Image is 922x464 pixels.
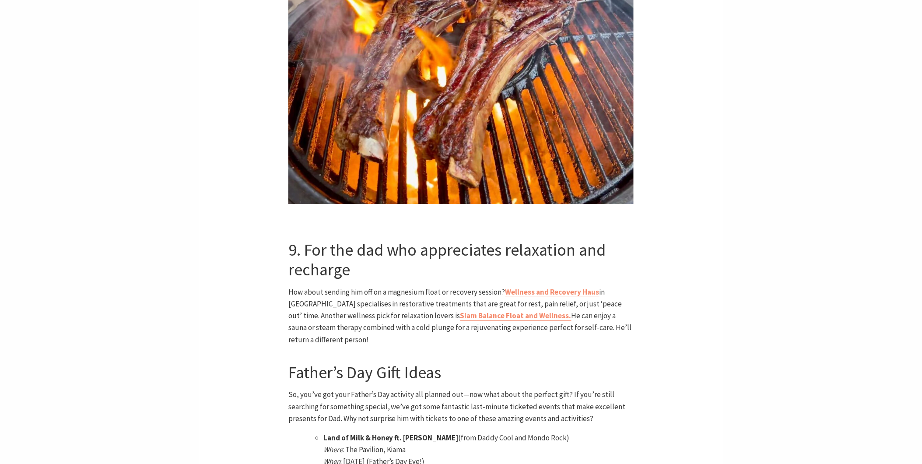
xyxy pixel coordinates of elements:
[505,287,599,297] a: Wellness and Recovery Haus
[460,311,571,321] a: Siam Balance Float and Wellness.
[288,240,634,280] h3: 9. For the dad who appreciates relaxation and recharge
[323,433,459,443] strong: Land of Milk & Honey ft. [PERSON_NAME]
[288,389,634,425] p: So, you’ve got your Father’s Day activity all planned out—now what about the perfect gift? If you...
[288,362,634,383] h3: Father’s Day Gift Ideas
[323,445,343,454] em: Where
[288,286,634,346] p: How about sending him off on a magnesium float or recovery session? in [GEOGRAPHIC_DATA] speciali...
